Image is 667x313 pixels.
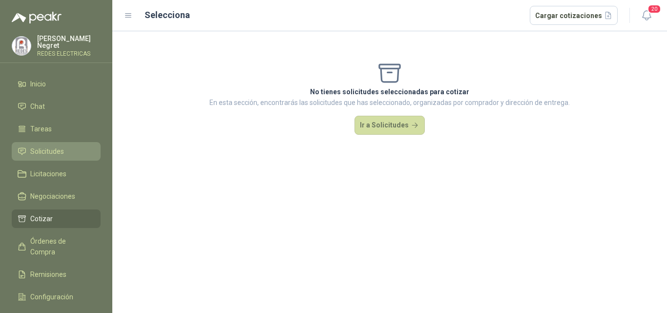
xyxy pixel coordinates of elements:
img: Company Logo [12,37,31,55]
a: Licitaciones [12,165,101,183]
span: Órdenes de Compra [30,236,91,257]
span: Licitaciones [30,168,66,179]
span: Negociaciones [30,191,75,202]
span: Inicio [30,79,46,89]
span: 20 [647,4,661,14]
p: REDES ELECTRICAS [37,51,101,57]
button: Cargar cotizaciones [530,6,618,25]
p: [PERSON_NAME] Negret [37,35,101,49]
button: 20 [638,7,655,24]
button: Ir a Solicitudes [354,116,425,135]
a: Configuración [12,288,101,306]
span: Cotizar [30,213,53,224]
a: Chat [12,97,101,116]
span: Tareas [30,124,52,134]
img: Logo peakr [12,12,62,23]
a: Cotizar [12,209,101,228]
a: Solicitudes [12,142,101,161]
a: Órdenes de Compra [12,232,101,261]
a: Tareas [12,120,101,138]
span: Solicitudes [30,146,64,157]
a: Remisiones [12,265,101,284]
a: Negociaciones [12,187,101,206]
a: Inicio [12,75,101,93]
p: No tienes solicitudes seleccionadas para cotizar [209,86,570,97]
h2: Selecciona [145,8,190,22]
span: Chat [30,101,45,112]
span: Configuración [30,292,73,302]
span: Remisiones [30,269,66,280]
p: En esta sección, encontrarás las solicitudes que has seleccionado, organizadas por comprador y di... [209,97,570,108]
